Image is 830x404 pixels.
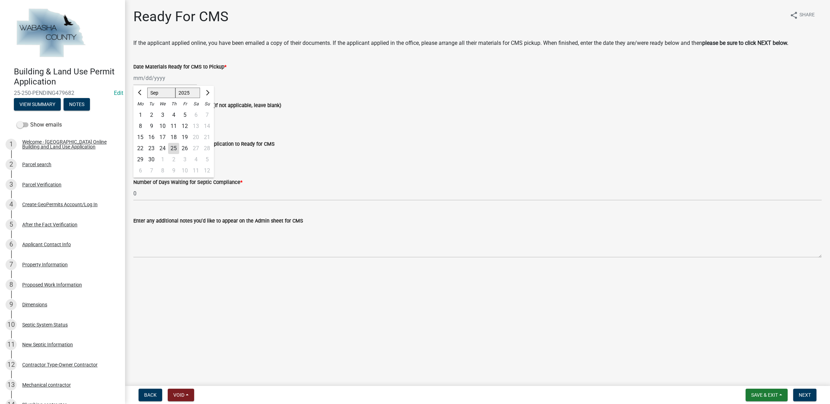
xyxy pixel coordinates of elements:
div: Su [201,98,213,110]
div: Wednesday, September 17, 2025 [157,132,168,143]
div: Tuesday, September 2, 2025 [146,110,157,121]
div: Thursday, October 9, 2025 [168,165,179,176]
label: Number of Days Waiting for Septic Compliance [133,180,242,185]
div: 11 [168,121,179,132]
div: 7 [6,259,17,270]
span: Back [144,392,157,398]
div: 25 [168,143,179,154]
div: 1 [135,110,146,121]
div: Tuesday, October 7, 2025 [146,165,157,176]
div: 17 [157,132,168,143]
button: Next [793,389,816,401]
div: 10 [6,319,17,330]
span: 25-250-PENDING479682 [14,90,111,96]
label: Show emails [17,121,62,129]
div: 12 [179,121,190,132]
h4: Building & Land Use Permit Application [14,67,119,87]
button: Save & Exit [746,389,788,401]
a: Edit [114,90,123,96]
div: Property Information [22,262,68,267]
div: Friday, September 19, 2025 [179,132,190,143]
div: Friday, September 12, 2025 [179,121,190,132]
div: Sa [190,98,201,110]
div: Friday, September 5, 2025 [179,110,190,121]
div: 10 [179,165,190,176]
div: 2 [168,154,179,165]
button: Back [139,389,162,401]
div: 1 [6,139,17,150]
div: Septic System Status [22,322,68,327]
div: Monday, September 29, 2025 [135,154,146,165]
div: Wednesday, September 10, 2025 [157,121,168,132]
div: Wednesday, October 8, 2025 [157,165,168,176]
button: View Summary [14,98,61,111]
div: Thursday, September 18, 2025 [168,132,179,143]
div: 9 [146,121,157,132]
div: Parcel search [22,162,51,167]
div: 6 [6,239,17,250]
div: 2 [146,110,157,121]
label: Date Materials Ready for CMS to Pickup [133,65,226,70]
div: Th [168,98,179,110]
div: 8 [6,279,17,290]
button: Void [168,389,194,401]
div: Tuesday, September 16, 2025 [146,132,157,143]
div: Friday, September 26, 2025 [179,143,190,154]
div: Wednesday, October 1, 2025 [157,154,168,165]
div: Tuesday, September 9, 2025 [146,121,157,132]
div: 15 [135,132,146,143]
div: Monday, October 6, 2025 [135,165,146,176]
div: 26 [179,143,190,154]
wm-modal-confirm: Summary [14,102,61,107]
div: Welcome - [GEOGRAPHIC_DATA] Online Building and Land Use Application [22,139,114,149]
div: 1 [157,154,168,165]
div: 2 [6,159,17,170]
strong: please be sure to click NEXT below. [702,40,788,46]
button: Previous month [136,87,144,98]
div: 3 [157,110,168,121]
div: Tu [146,98,157,110]
div: Contractor Type-Owner Contractor [22,362,98,367]
div: 19 [179,132,190,143]
div: Create GeoPermits Account/Log In [22,202,98,207]
div: 6 [135,165,146,176]
div: 5 [6,219,17,230]
div: Tuesday, September 23, 2025 [146,143,157,154]
div: 9 [168,165,179,176]
div: 4 [168,110,179,121]
img: Wabasha County, Minnesota [14,7,88,59]
div: 9 [6,299,17,310]
div: Friday, October 10, 2025 [179,165,190,176]
div: Thursday, September 25, 2025 [168,143,179,154]
p: If the applicant applied online, you have been emailed a copy of their documents. If the applican... [133,39,822,47]
div: 23 [146,143,157,154]
wm-modal-confirm: Notes [64,102,90,107]
div: Wednesday, September 3, 2025 [157,110,168,121]
i: share [790,11,798,19]
button: Next month [203,87,211,98]
span: Share [799,11,815,19]
div: 5 [179,110,190,121]
wm-modal-confirm: Edit Application Number [114,90,123,96]
h1: Ready For CMS [133,8,229,25]
div: 8 [135,121,146,132]
input: mm/dd/yyyy [133,71,197,85]
div: 29 [135,154,146,165]
div: Dimensions [22,302,47,307]
div: After the Fact Verification [22,222,77,227]
div: Mechanical contractor [22,382,71,387]
div: Monday, September 1, 2025 [135,110,146,121]
div: Proposed Work Information [22,282,82,287]
div: Monday, September 8, 2025 [135,121,146,132]
div: 11 [6,339,17,350]
label: Enter any additional notes you'd like to appear on the Admin sheet for CMS [133,219,303,224]
div: 13 [6,379,17,390]
div: 4 [6,199,17,210]
div: Mo [135,98,146,110]
div: Thursday, October 2, 2025 [168,154,179,165]
div: Friday, October 3, 2025 [179,154,190,165]
div: Parcel Verification [22,182,61,187]
button: Notes [64,98,90,111]
div: 3 [179,154,190,165]
div: 10 [157,121,168,132]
